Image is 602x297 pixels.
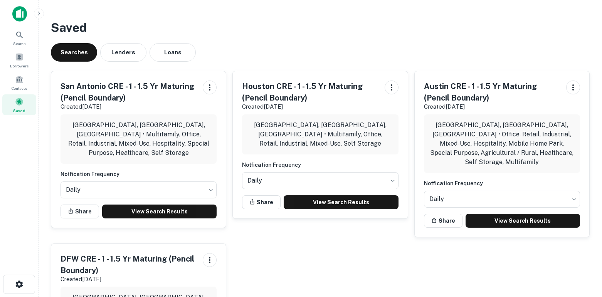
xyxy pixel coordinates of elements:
h5: Austin CRE - 1 - 1.5 Yr Maturing (Pencil Boundary) [424,81,560,104]
button: Lenders [100,43,146,62]
button: Share [242,195,281,209]
p: [GEOGRAPHIC_DATA], [GEOGRAPHIC_DATA], [GEOGRAPHIC_DATA] • Office, Retail, Industrial, Mixed-Use, ... [430,121,574,167]
div: Without label [424,188,580,210]
h6: Notfication Frequency [242,161,398,169]
button: Share [424,214,462,228]
p: Created [DATE] [61,102,197,111]
p: [GEOGRAPHIC_DATA], [GEOGRAPHIC_DATA], [GEOGRAPHIC_DATA] • Multifamily, Office, Retail, Industrial... [67,121,210,158]
button: Loans [150,43,196,62]
h3: Saved [51,18,590,37]
span: Borrowers [10,63,29,69]
div: Without label [242,170,398,191]
p: [GEOGRAPHIC_DATA], [GEOGRAPHIC_DATA], [GEOGRAPHIC_DATA] • Multifamily, Office, Retail, Industrial... [248,121,392,148]
p: Created [DATE] [61,275,197,284]
a: Saved [2,94,36,115]
div: Without label [61,179,217,201]
h6: Notfication Frequency [61,170,217,178]
img: capitalize-icon.png [12,6,27,22]
p: Created [DATE] [242,102,378,111]
a: Borrowers [2,50,36,70]
a: View Search Results [284,195,398,209]
button: Share [61,205,99,218]
h6: Notfication Frequency [424,179,580,188]
button: Searches [51,43,97,62]
h5: DFW CRE - 1 - 1.5 Yr Maturing (Pencil Boundary) [61,253,197,276]
span: Search [13,40,26,47]
a: View Search Results [102,205,217,218]
a: Search [2,27,36,48]
span: Contacts [12,85,27,91]
a: View Search Results [466,214,580,228]
h5: Houston CRE - 1 - 1.5 Yr Maturing (Pencil Boundary) [242,81,378,104]
a: Contacts [2,72,36,93]
h5: San Antonio CRE - 1 - 1.5 Yr Maturing (Pencil Boundary) [61,81,197,104]
span: Saved [13,107,25,114]
iframe: Chat Widget [563,211,602,248]
p: Created [DATE] [424,102,560,111]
